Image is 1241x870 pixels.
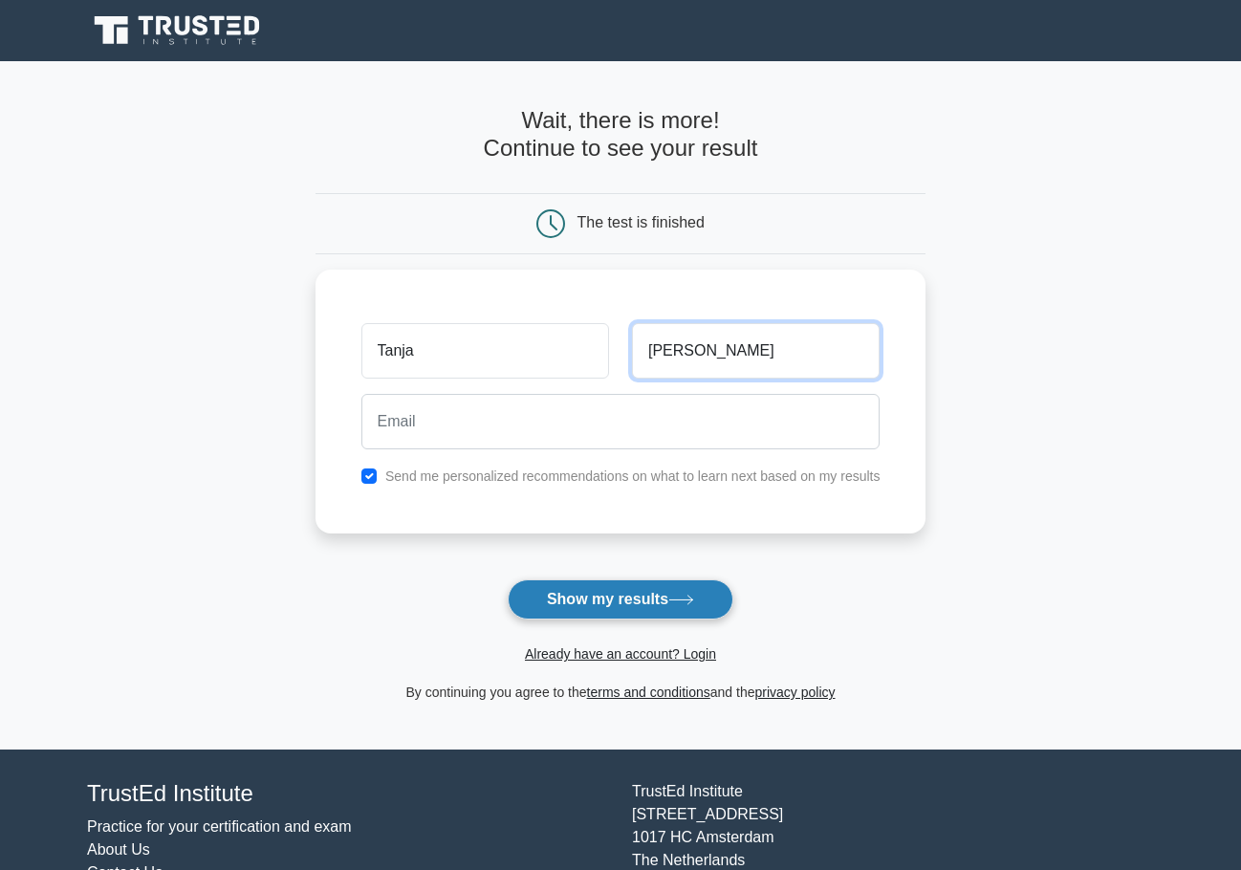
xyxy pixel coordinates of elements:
[525,646,716,662] a: Already have an account? Login
[316,107,926,163] h4: Wait, there is more! Continue to see your result
[87,780,609,808] h4: TrustEd Institute
[632,323,880,379] input: Last name
[385,468,881,484] label: Send me personalized recommendations on what to learn next based on my results
[508,579,733,620] button: Show my results
[361,323,609,379] input: First name
[577,214,705,230] div: The test is finished
[87,818,352,835] a: Practice for your certification and exam
[361,394,881,449] input: Email
[304,681,938,704] div: By continuing you agree to the and the
[755,685,836,700] a: privacy policy
[587,685,710,700] a: terms and conditions
[87,841,150,858] a: About Us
